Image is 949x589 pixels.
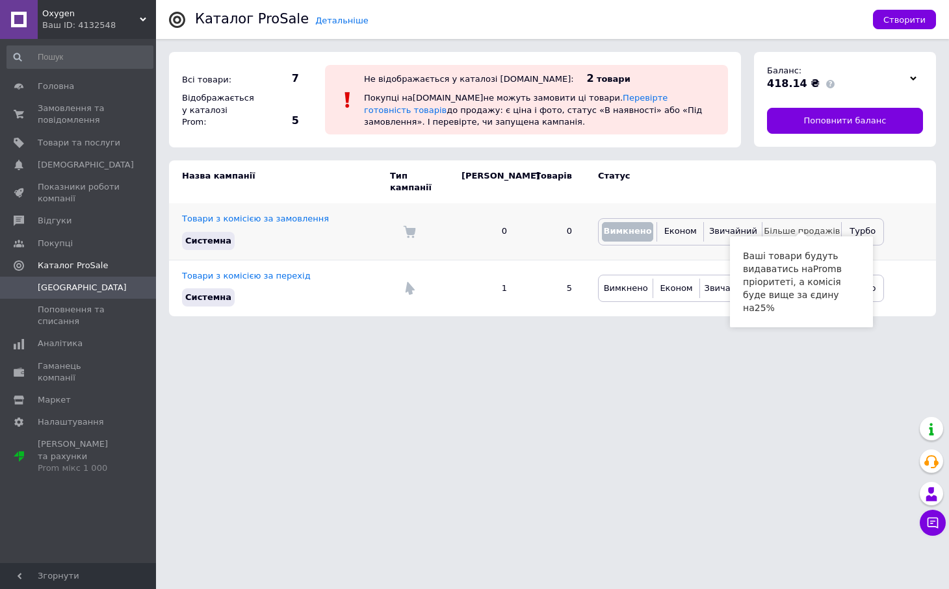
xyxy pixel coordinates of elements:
div: Каталог ProSale [195,12,309,26]
span: [GEOGRAPHIC_DATA] [38,282,127,294]
img: :exclamation: [338,90,357,110]
span: Баланс: [767,66,801,75]
span: [DEMOGRAPHIC_DATA] [38,159,134,171]
a: Товари з комісією за перехід [182,271,311,281]
td: Статус [585,160,884,203]
span: Налаштування [38,416,104,428]
a: Поповнити баланс [767,108,923,134]
td: 0 [520,203,585,260]
span: Маркет [38,394,71,406]
span: Більше продажів [764,226,840,236]
button: Турбо [845,222,880,242]
span: Товари та послуги [38,137,120,149]
span: Системна [185,236,231,245]
button: Економ [660,222,700,242]
div: Ваш ID: 4132548 [42,19,156,31]
span: Oxygen [42,8,140,19]
td: 0 [448,203,520,260]
div: Prom мікс 1 000 [38,462,120,474]
span: Вимкнено [604,283,648,293]
span: Турбо [850,226,876,236]
span: Показники роботи компанії [38,181,120,205]
span: 5 [253,114,299,128]
span: Каталог ProSale [38,260,108,271]
td: [PERSON_NAME] [448,160,520,203]
button: Звичайний [703,279,754,298]
div: Всі товари: [179,71,250,89]
span: Замовлення та повідомлення [38,103,120,126]
span: Економ [664,226,697,236]
input: Пошук [6,45,153,69]
span: Покупці на [DOMAIN_NAME] не можуть замовити ці товари. до продажу: є ціна і фото, статус «В наявн... [364,93,702,126]
td: 5 [520,260,585,316]
span: Аналітика [38,338,83,349]
span: Вимкнено [603,226,651,236]
span: товари [597,74,630,84]
span: Головна [38,81,74,92]
span: Звичайний [705,283,753,293]
div: Ваші товари будуть видаватись на Prom в пріоритеті, а комісія буде вище за єдину на 25 % [730,236,873,327]
a: Детальніше [315,16,369,25]
div: Відображається у каталозі Prom: [179,89,250,131]
img: Комісія за перехід [403,282,416,295]
span: 7 [253,71,299,86]
button: Економ [656,279,695,298]
td: 1 [448,260,520,316]
span: Покупці [38,238,73,249]
span: Створити [883,15,926,25]
button: Звичайний [707,222,759,242]
a: Товари з комісією за замовлення [182,214,329,223]
button: Вимкнено [602,279,649,298]
img: Комісія за замовлення [403,225,416,238]
span: Звичайний [709,226,757,236]
span: Гаманець компанії [38,360,120,384]
td: Товарів [520,160,585,203]
div: Не відображається у каталозі [DOMAIN_NAME]: [364,74,574,84]
span: 2 [587,72,594,84]
span: Поповнити баланс [804,115,887,127]
span: 418.14 ₴ [767,77,820,90]
td: Тип кампанії [390,160,448,203]
span: [PERSON_NAME] та рахунки [38,438,120,474]
button: Чат з покупцем [920,510,946,536]
td: Назва кампанії [169,160,390,203]
span: Поповнення та списання [38,304,120,327]
button: Створити [873,10,936,29]
button: Більше продажів [766,222,838,242]
span: Турбо [850,283,876,293]
span: Відгуки [38,215,71,227]
a: Перевірте готовність товарів [364,93,668,114]
span: Системна [185,292,231,302]
span: Економ [660,283,692,293]
button: Вимкнено [602,222,653,242]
